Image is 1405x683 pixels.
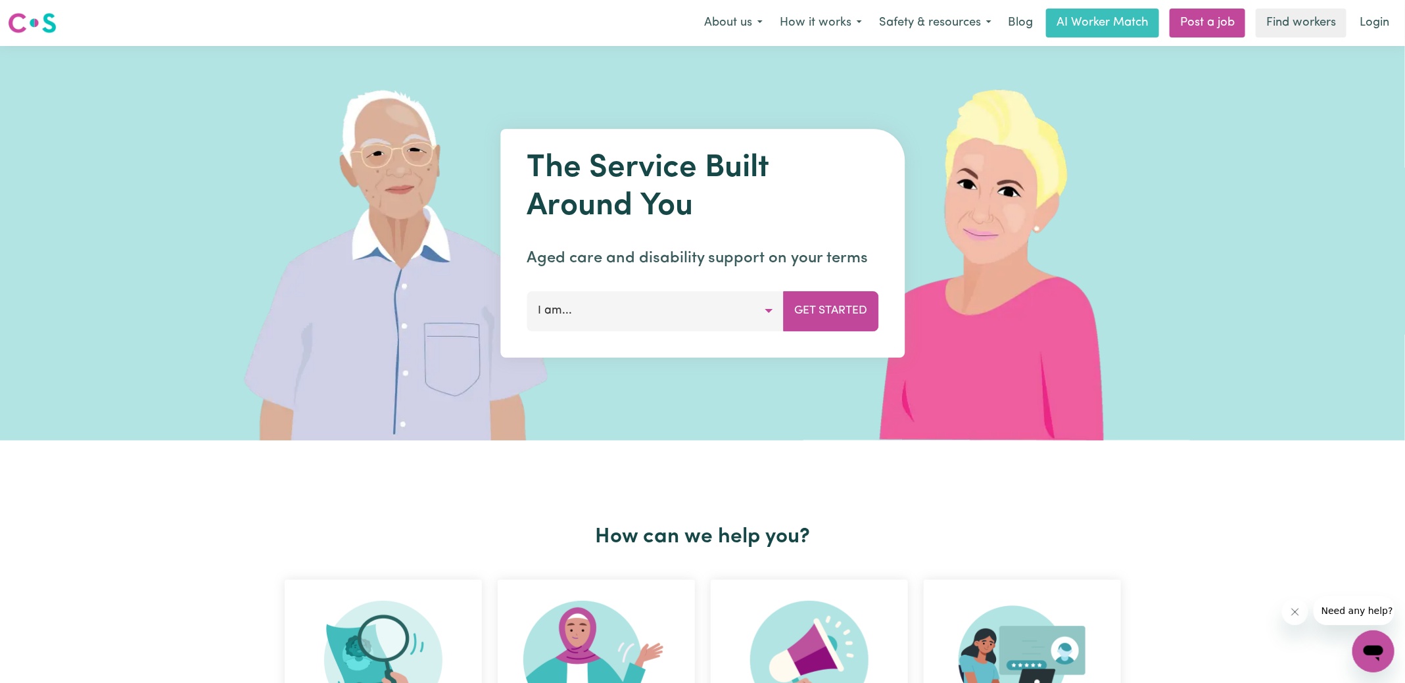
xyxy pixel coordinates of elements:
iframe: Close message [1282,599,1308,625]
button: I am... [527,291,784,331]
p: Aged care and disability support on your terms [527,247,878,270]
a: Login [1352,9,1397,37]
h2: How can we help you? [277,525,1129,550]
a: Find workers [1256,9,1346,37]
a: Blog [1000,9,1041,37]
a: Careseekers logo [8,8,57,38]
button: About us [696,9,771,37]
a: Post a job [1170,9,1245,37]
iframe: Button to launch messaging window [1352,630,1394,672]
button: How it works [771,9,870,37]
img: Careseekers logo [8,11,57,35]
a: AI Worker Match [1046,9,1159,37]
iframe: Message from company [1314,596,1394,625]
button: Get Started [783,291,878,331]
button: Safety & resources [870,9,1000,37]
h1: The Service Built Around You [527,150,878,225]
